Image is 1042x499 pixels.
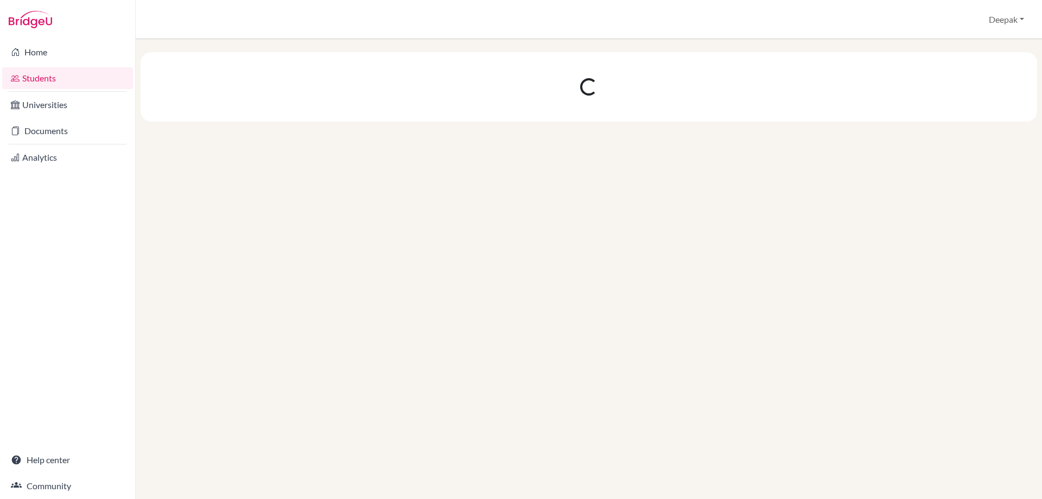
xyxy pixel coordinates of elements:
[2,449,133,471] a: Help center
[2,147,133,168] a: Analytics
[2,94,133,116] a: Universities
[9,11,52,28] img: Bridge-U
[2,120,133,142] a: Documents
[2,41,133,63] a: Home
[984,9,1029,30] button: Deepak
[2,475,133,497] a: Community
[2,67,133,89] a: Students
